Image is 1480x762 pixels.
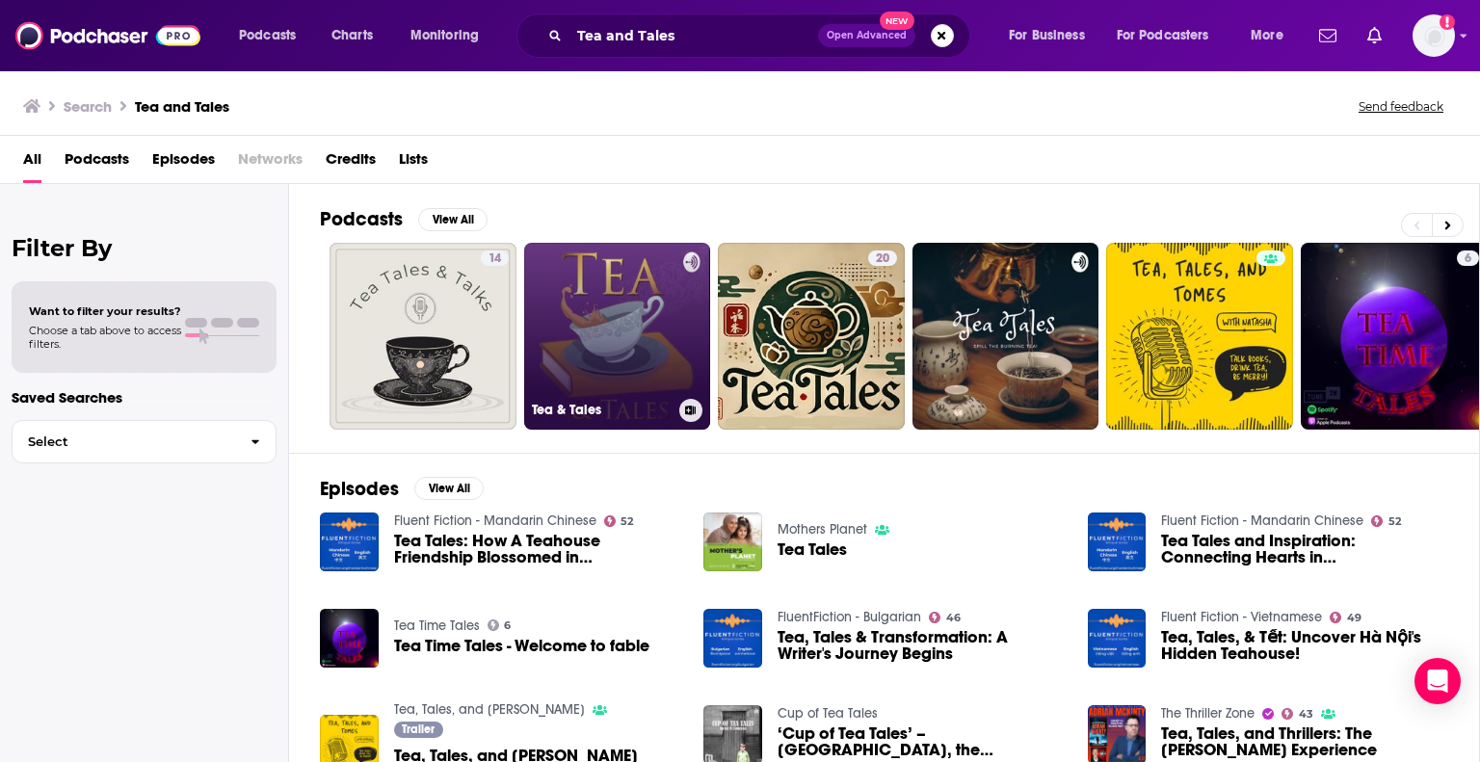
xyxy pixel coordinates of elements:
[1088,512,1147,571] img: Tea Tales and Inspiration: Connecting Hearts in Hangzhou
[418,208,488,231] button: View All
[504,621,511,630] span: 6
[1161,629,1448,662] a: Tea, Tales, & Tết: Uncover Hà Nội's Hidden Teahouse!
[1360,19,1389,52] a: Show notifications dropdown
[1388,517,1401,526] span: 52
[778,521,867,538] a: Mothers Planet
[326,144,376,183] a: Credits
[929,612,961,623] a: 46
[621,517,633,526] span: 52
[1088,609,1147,668] a: Tea, Tales, & Tết: Uncover Hà Nội's Hidden Teahouse!
[1413,14,1455,57] img: User Profile
[718,243,905,430] a: 20
[1457,250,1479,266] a: 6
[778,725,1065,758] a: ‘Cup of Tea Tales’ – Scarborough, the Resort of the North
[319,20,384,51] a: Charts
[778,629,1065,662] a: Tea, Tales & Transformation: A Writer's Journey Begins
[15,17,200,54] img: Podchaser - Follow, Share and Rate Podcasts
[320,207,488,231] a: PodcastsView All
[1117,22,1209,49] span: For Podcasters
[13,435,235,448] span: Select
[320,512,379,571] img: Tea Tales: How A Teahouse Friendship Blossomed in Chengdu
[225,20,321,51] button: open menu
[1161,512,1363,529] a: Fluent Fiction - Mandarin Chinese
[64,97,112,116] h3: Search
[1347,614,1361,622] span: 49
[1371,515,1401,527] a: 52
[330,243,516,430] a: 14
[320,207,403,231] h2: Podcasts
[12,420,277,463] button: Select
[1161,725,1448,758] a: Tea, Tales, and Thrillers: The Adrian McKinty Experience
[1414,658,1461,704] div: Open Intercom Messenger
[402,723,435,735] span: Trailer
[1161,705,1255,722] a: The Thriller Zone
[778,541,847,558] a: Tea Tales
[1440,14,1455,30] svg: Add a profile image
[29,324,181,351] span: Choose a tab above to access filters.
[152,144,215,183] a: Episodes
[394,512,596,529] a: Fluent Fiction - Mandarin Chinese
[524,243,711,430] a: Tea & Tales
[394,533,681,565] a: Tea Tales: How A Teahouse Friendship Blossomed in Chengdu
[1237,20,1308,51] button: open menu
[1311,19,1344,52] a: Show notifications dropdown
[778,609,921,625] a: FluentFiction - Bulgarian
[135,97,229,116] h3: Tea and Tales
[394,533,681,565] span: Tea Tales: How A Teahouse Friendship Blossomed in [GEOGRAPHIC_DATA]
[1413,14,1455,57] button: Show profile menu
[1465,250,1471,269] span: 6
[65,144,129,183] a: Podcasts
[995,20,1109,51] button: open menu
[880,12,914,30] span: New
[1161,533,1448,565] a: Tea Tales and Inspiration: Connecting Hearts in Hangzhou
[876,250,889,269] span: 20
[320,477,399,501] h2: Episodes
[410,22,479,49] span: Monitoring
[320,609,379,668] img: Tea Time Tales - Welcome to fable
[399,144,428,183] span: Lists
[604,515,634,527] a: 52
[703,609,762,668] img: Tea, Tales & Transformation: A Writer's Journey Begins
[1330,612,1361,623] a: 49
[394,638,649,654] a: Tea Time Tales - Welcome to fable
[12,388,277,407] p: Saved Searches
[397,20,504,51] button: open menu
[238,144,303,183] span: Networks
[23,144,41,183] a: All
[569,20,818,51] input: Search podcasts, credits, & more...
[946,614,961,622] span: 46
[1299,710,1313,719] span: 43
[532,402,672,418] h3: Tea & Tales
[1161,725,1448,758] span: Tea, Tales, and Thrillers: The [PERSON_NAME] Experience
[703,512,762,571] img: Tea Tales
[1104,20,1237,51] button: open menu
[331,22,373,49] span: Charts
[827,31,907,40] span: Open Advanced
[778,705,878,722] a: Cup of Tea Tales
[488,619,512,631] a: 6
[778,725,1065,758] span: ‘Cup of Tea Tales’ – [GEOGRAPHIC_DATA], the [GEOGRAPHIC_DATA]
[818,24,915,47] button: Open AdvancedNew
[489,250,501,269] span: 14
[414,477,484,500] button: View All
[29,304,181,318] span: Want to filter your results?
[394,617,480,634] a: Tea Time Tales
[239,22,296,49] span: Podcasts
[12,234,277,262] h2: Filter By
[320,477,484,501] a: EpisodesView All
[868,250,897,266] a: 20
[1161,609,1322,625] a: Fluent Fiction - Vietnamese
[1353,98,1449,115] button: Send feedback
